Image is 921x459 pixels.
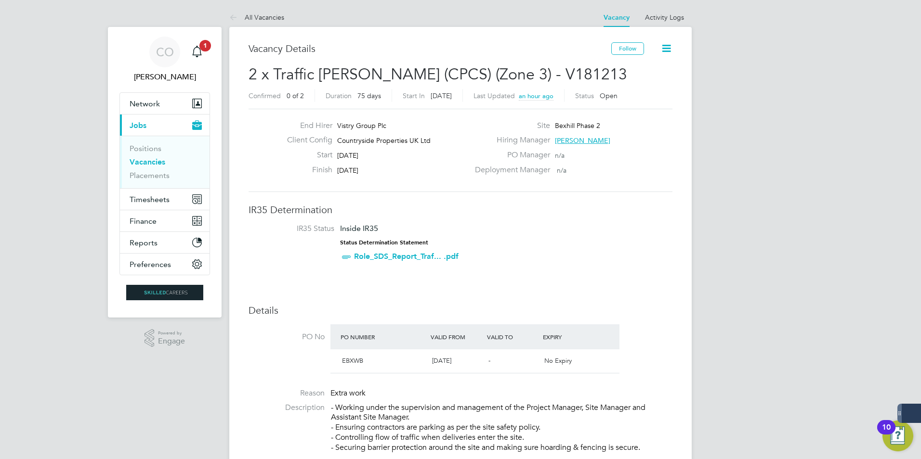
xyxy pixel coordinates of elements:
a: Positions [130,144,161,153]
a: Role_SDS_Report_Traf... .pdf [354,252,459,261]
button: Preferences [120,254,210,275]
label: PO Manager [469,150,550,160]
span: No Expiry [544,357,572,365]
h3: Vacancy Details [249,42,611,55]
div: Expiry [540,328,597,345]
span: Craig O'Donovan [119,71,210,83]
label: End Hirer [279,121,332,131]
span: 0 of 2 [287,91,304,100]
span: n/a [557,166,566,175]
h3: IR35 Determination [249,204,672,216]
label: Deployment Manager [469,165,550,175]
label: Status [575,91,594,100]
nav: Main navigation [108,27,222,318]
a: Go to home page [119,285,210,300]
span: Open [600,91,618,100]
span: Reports [130,238,158,247]
a: Vacancy [604,13,630,22]
a: CO[PERSON_NAME] [119,37,210,83]
span: [DATE] [432,357,451,365]
div: PO Number [338,328,428,345]
label: Last Updated [474,91,515,100]
button: Open Resource Center, 10 new notifications [882,421,913,451]
span: Jobs [130,121,146,130]
p: - Working under the supervision and management of the Project Manager, Site Manager and Assistant... [331,403,672,453]
button: Finance [120,210,210,231]
a: Powered byEngage [145,329,185,347]
label: Client Config [279,135,332,145]
span: [DATE] [337,151,358,160]
img: skilledcareers-logo-retina.png [126,285,203,300]
span: Network [130,99,160,108]
button: Timesheets [120,189,210,210]
a: All Vacancies [229,13,284,22]
label: Hiring Manager [469,135,550,145]
label: Reason [249,388,325,398]
span: Powered by [158,329,185,337]
a: Vacancies [130,157,165,166]
span: Bexhill Phase 2 [555,121,600,130]
button: Network [120,93,210,114]
span: Timesheets [130,195,170,204]
a: 1 [187,37,207,67]
button: Follow [611,42,644,55]
span: n/a [555,151,565,160]
span: EBXWB [342,357,363,365]
span: - [488,357,490,365]
span: [DATE] [337,166,358,175]
span: Engage [158,337,185,345]
span: Finance [130,217,157,226]
span: [PERSON_NAME] [555,136,610,145]
span: Countryside Properties UK Ltd [337,136,431,145]
div: Valid To [485,328,541,345]
button: Reports [120,232,210,253]
label: Confirmed [249,91,281,100]
label: PO No [249,332,325,342]
span: 75 days [357,91,381,100]
label: Finish [279,165,332,175]
div: Jobs [120,136,210,188]
strong: Status Determination Statement [340,239,428,246]
label: Site [469,121,550,131]
a: Placements [130,171,170,180]
span: CO [156,46,174,58]
button: Jobs [120,115,210,136]
label: IR35 Status [258,224,334,234]
label: Description [249,403,325,413]
span: Inside IR35 [340,224,378,233]
div: 10 [882,427,891,440]
span: [DATE] [431,91,452,100]
span: an hour ago [519,92,553,100]
label: Start [279,150,332,160]
span: 2 x Traffic [PERSON_NAME] (CPCS) (Zone 3) - V181213 [249,65,627,84]
span: 1 [199,40,211,51]
label: Start In [403,91,425,100]
span: Extra work [330,388,366,398]
label: Duration [326,91,352,100]
span: Preferences [130,260,171,269]
span: Vistry Group Plc [337,121,386,130]
h3: Details [249,304,672,317]
div: Valid From [428,328,485,345]
a: Activity Logs [645,13,684,22]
